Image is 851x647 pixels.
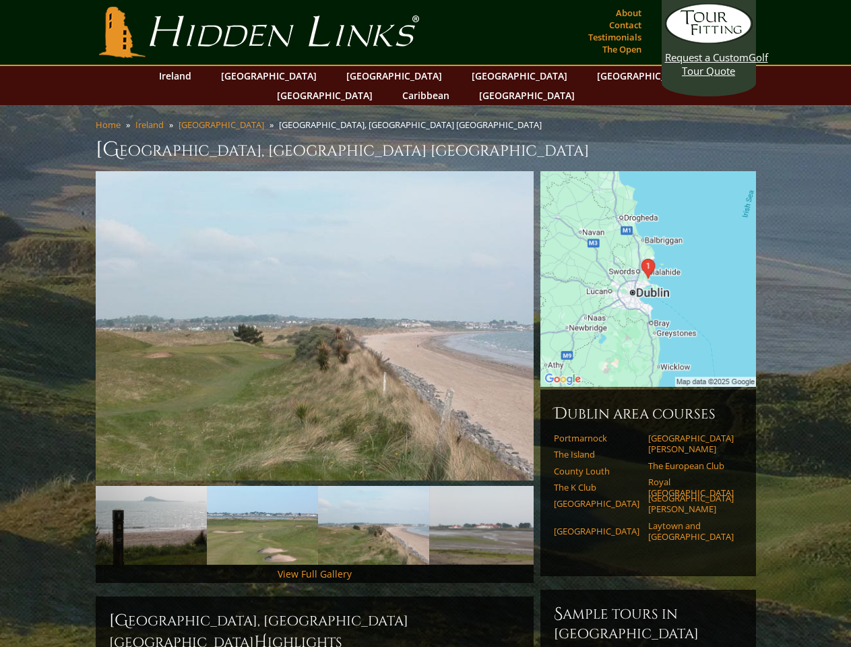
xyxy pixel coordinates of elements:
a: The Island [554,449,639,460]
a: [GEOGRAPHIC_DATA] [465,66,574,86]
a: [GEOGRAPHIC_DATA][PERSON_NAME] [648,433,734,455]
h6: Dublin Area Courses [554,403,743,425]
a: Ireland [152,66,198,86]
a: [GEOGRAPHIC_DATA][PERSON_NAME] [648,493,734,515]
a: [GEOGRAPHIC_DATA] [179,119,264,131]
a: View Full Gallery [278,567,352,580]
a: The Open [599,40,645,59]
a: [GEOGRAPHIC_DATA] [554,526,639,536]
a: Ireland [135,119,164,131]
a: Laytown and [GEOGRAPHIC_DATA] [648,520,734,543]
h1: [GEOGRAPHIC_DATA], [GEOGRAPHIC_DATA] [GEOGRAPHIC_DATA] [96,136,756,163]
a: Request a CustomGolf Tour Quote [665,3,753,78]
a: The K Club [554,482,639,493]
h6: Sample Tours in [GEOGRAPHIC_DATA] [554,603,743,643]
a: Portmarnock [554,433,639,443]
a: Royal [GEOGRAPHIC_DATA] [648,476,734,499]
img: Google Map of Golf Links Road, Portmarnock, Dublin, Ireland [540,171,756,387]
a: About [612,3,645,22]
a: [GEOGRAPHIC_DATA] [340,66,449,86]
li: [GEOGRAPHIC_DATA], [GEOGRAPHIC_DATA] [GEOGRAPHIC_DATA] [279,119,547,131]
a: [GEOGRAPHIC_DATA] [270,86,379,105]
span: Request a Custom [665,51,749,64]
a: [GEOGRAPHIC_DATA] [590,66,699,86]
a: Caribbean [396,86,456,105]
a: The European Club [648,460,734,471]
a: Contact [606,16,645,34]
a: [GEOGRAPHIC_DATA] [214,66,323,86]
a: County Louth [554,466,639,476]
a: [GEOGRAPHIC_DATA] [472,86,581,105]
a: Home [96,119,121,131]
a: Testimonials [585,28,645,47]
a: [GEOGRAPHIC_DATA] [554,498,639,509]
